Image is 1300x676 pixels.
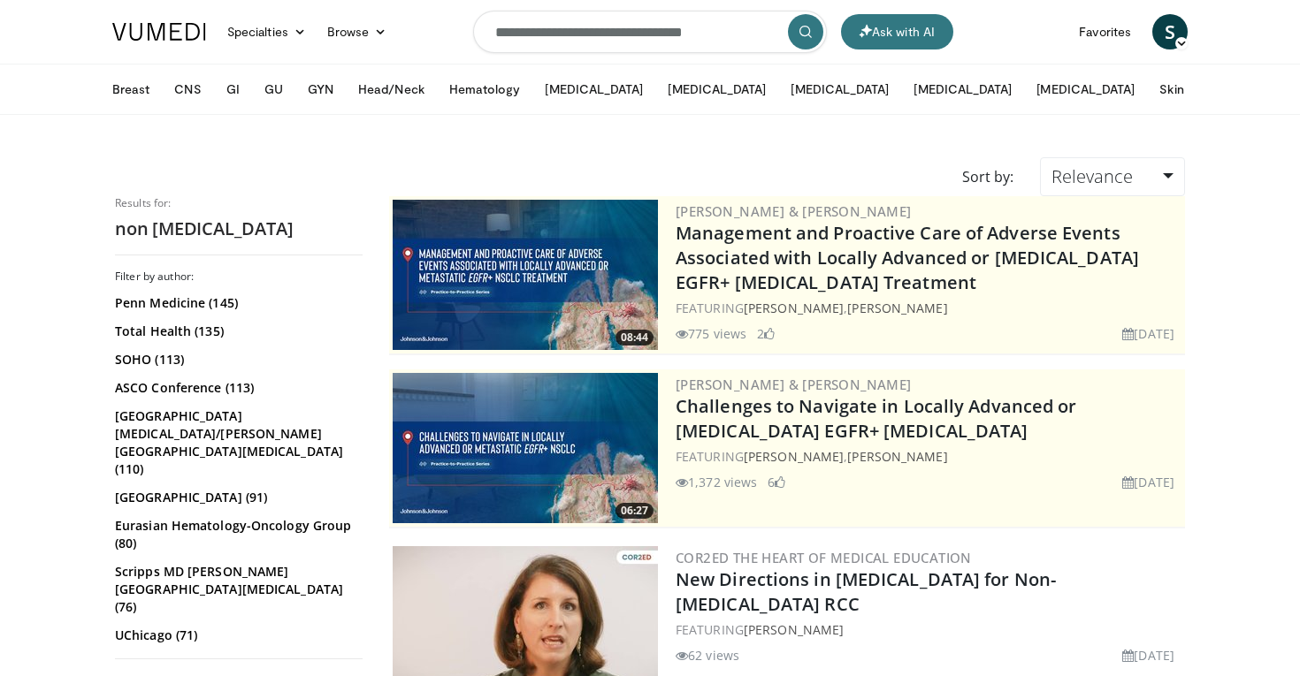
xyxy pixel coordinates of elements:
[254,72,294,107] button: GU
[657,72,776,107] button: [MEDICAL_DATA]
[744,621,844,638] a: [PERSON_NAME]
[102,72,160,107] button: Breast
[1122,473,1174,491] li: [DATE]
[1152,14,1188,49] a: S
[1122,324,1174,343] li: [DATE]
[439,72,531,107] button: Hematology
[1026,72,1145,107] button: [MEDICAL_DATA]
[115,351,358,368] a: SOHO (113)
[1051,164,1133,188] span: Relevance
[115,627,358,644] a: UChicago (71)
[676,567,1056,616] a: New Directions in [MEDICAL_DATA] for Non-[MEDICAL_DATA] RCC
[676,202,912,220] a: [PERSON_NAME] & [PERSON_NAME]
[164,72,211,107] button: CNS
[217,14,317,49] a: Specialties
[348,72,435,107] button: Head/Neck
[393,200,658,350] a: 08:44
[847,300,947,316] a: [PERSON_NAME]
[1122,646,1174,665] li: [DATE]
[757,324,775,343] li: 2
[841,14,953,49] button: Ask with AI
[616,330,654,346] span: 08:44
[297,72,344,107] button: GYN
[847,448,947,465] a: [PERSON_NAME]
[216,72,250,107] button: GI
[473,11,827,53] input: Search topics, interventions
[676,299,1181,317] div: FEATURING ,
[393,373,658,523] img: 7845151f-d172-4318-bbcf-4ab447089643.jpeg.300x170_q85_crop-smart_upscale.jpg
[317,14,398,49] a: Browse
[115,489,358,506] a: [GEOGRAPHIC_DATA] (91)
[393,200,658,350] img: da83c334-4152-4ba6-9247-1d012afa50e5.jpeg.300x170_q85_crop-smart_upscale.jpg
[616,503,654,519] span: 06:27
[115,270,363,284] h3: Filter by author:
[115,563,358,616] a: Scripps MD [PERSON_NAME][GEOGRAPHIC_DATA][MEDICAL_DATA] (76)
[676,473,757,491] li: 1,372 views
[115,517,358,552] a: Eurasian Hematology-Oncology Group (80)
[115,196,363,210] p: Results for:
[744,448,844,465] a: [PERSON_NAME]
[676,394,1077,443] a: Challenges to Navigate in Locally Advanced or [MEDICAL_DATA] EGFR+ [MEDICAL_DATA]
[115,379,358,397] a: ASCO Conference (113)
[676,376,912,393] a: [PERSON_NAME] & [PERSON_NAME]
[903,72,1022,107] button: [MEDICAL_DATA]
[534,72,654,107] button: [MEDICAL_DATA]
[676,447,1181,466] div: FEATURING ,
[115,323,358,340] a: Total Health (135)
[744,300,844,316] a: [PERSON_NAME]
[1068,14,1142,49] a: Favorites
[115,294,358,312] a: Penn Medicine (145)
[1149,72,1194,107] button: Skin
[780,72,899,107] button: [MEDICAL_DATA]
[676,549,972,566] a: COR2ED The Heart of Medical Education
[112,23,206,41] img: VuMedi Logo
[768,473,785,491] li: 6
[949,157,1027,196] div: Sort by:
[676,646,739,665] li: 62 views
[676,221,1139,294] a: Management and Proactive Care of Adverse Events Associated with Locally Advanced or [MEDICAL_DATA...
[115,217,363,240] h2: non [MEDICAL_DATA]
[115,407,358,478] a: [GEOGRAPHIC_DATA][MEDICAL_DATA]/[PERSON_NAME][GEOGRAPHIC_DATA][MEDICAL_DATA] (110)
[1040,157,1185,196] a: Relevance
[676,324,746,343] li: 775 views
[393,373,658,523] a: 06:27
[676,620,1181,639] div: FEATURING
